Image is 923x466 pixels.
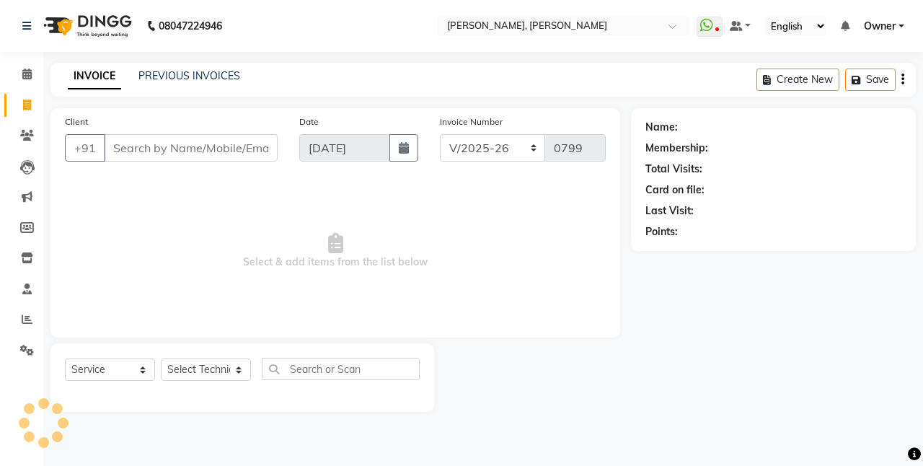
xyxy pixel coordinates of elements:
label: Invoice Number [440,115,503,128]
button: Create New [756,69,839,91]
input: Search or Scan [262,358,420,380]
span: Owner [864,19,896,34]
span: Select & add items from the list below [65,179,606,323]
div: Name: [645,120,678,135]
a: INVOICE [68,63,121,89]
div: Points: [645,224,678,239]
div: Total Visits: [645,162,702,177]
button: Save [845,69,896,91]
div: Membership: [645,141,708,156]
label: Date [299,115,319,128]
input: Search by Name/Mobile/Email/Code [104,134,278,162]
button: +91 [65,134,105,162]
div: Card on file: [645,183,705,198]
a: PREVIOUS INVOICES [138,69,240,82]
div: Last Visit: [645,203,694,219]
img: logo [37,6,136,46]
label: Client [65,115,88,128]
b: 08047224946 [159,6,222,46]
